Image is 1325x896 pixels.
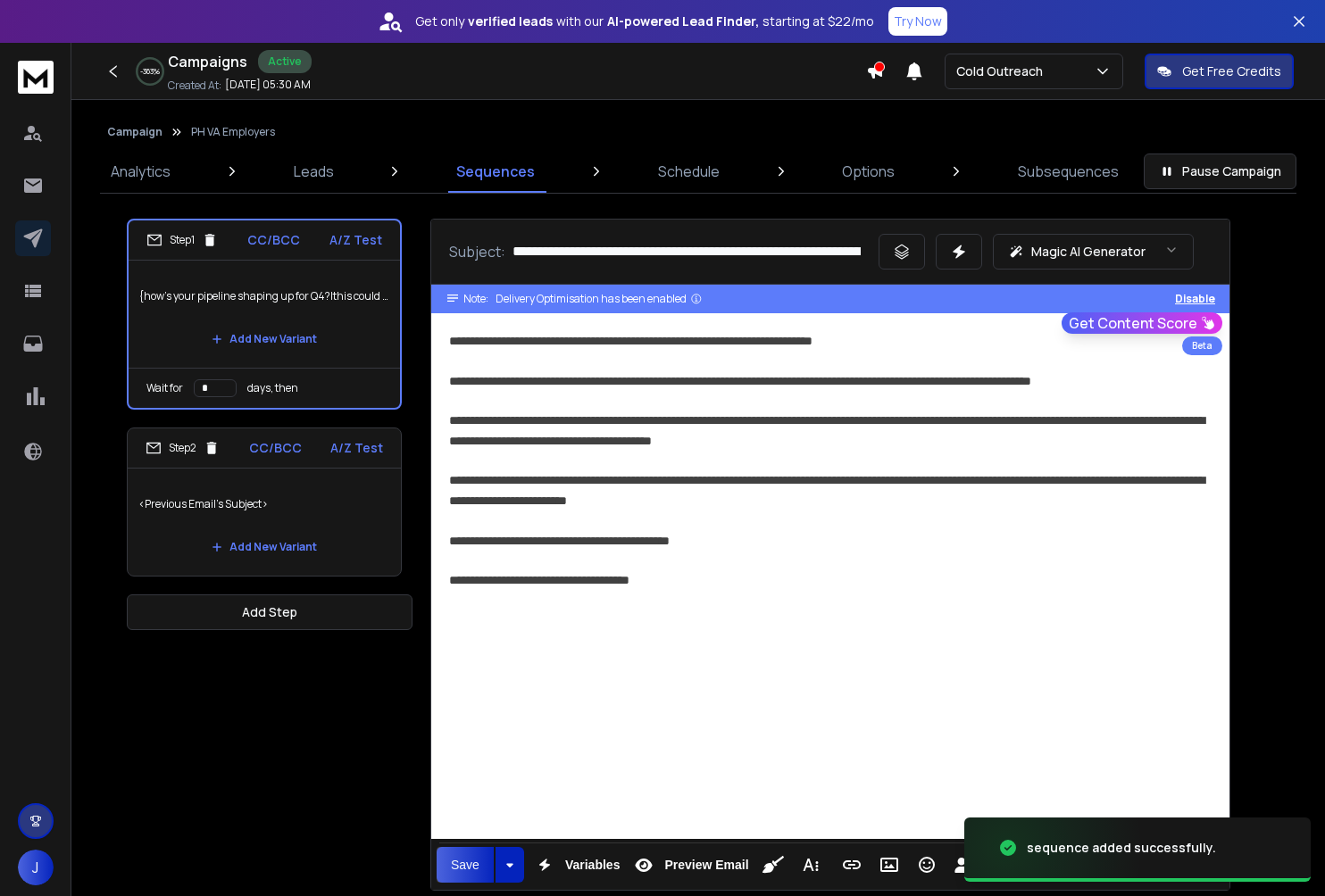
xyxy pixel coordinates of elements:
[247,381,298,395] p: days, then
[1007,150,1129,193] a: Subsequences
[283,150,345,193] a: Leads
[1182,336,1222,355] div: Beta
[146,232,218,248] div: Step 1
[658,161,720,182] p: Schedule
[1145,54,1294,89] button: Get Free Credits
[1027,839,1216,857] div: sequence added successfully.
[446,150,546,193] a: Sequences
[463,292,488,306] span: Note:
[528,847,624,883] button: Variables
[107,125,162,139] button: Campaign
[127,427,402,577] li: Step2CC/BCCA/Z Test<Previous Email's Subject>Add New Variant
[607,12,759,30] strong: AI-powered Lead Finder,
[437,847,494,883] button: Save
[139,271,389,321] p: {how's your pipeline shaping up for Q4?|this could work|had to flag this...}
[294,161,334,182] p: Leads
[168,51,247,72] h1: Campaigns
[1018,161,1119,182] p: Subsequences
[496,292,703,306] div: Delivery Optimisation has been enabled
[415,12,874,30] p: Get only with our starting at $22/mo
[146,381,183,395] p: Wait for
[1175,292,1215,306] button: Disable
[329,231,382,249] p: A/Z Test
[910,847,944,883] button: Emoticons
[247,231,300,249] p: CC/BCC
[1144,153,1296,189] button: Pause Campaign
[872,847,906,883] button: Insert Image (⌘P)
[100,150,181,193] a: Analytics
[627,847,752,883] button: Preview Email
[894,12,942,30] p: Try Now
[18,850,54,885] button: J
[127,219,402,410] li: Step1CC/BCCA/Z Test{how's your pipeline shaping up for Q4?|this could work|had to flag this...}Ad...
[258,50,312,73] div: Active
[835,847,869,883] button: Insert Link (⌘K)
[831,150,905,193] a: Options
[18,61,54,94] img: logo
[647,150,730,193] a: Schedule
[993,234,1194,270] button: Magic AI Generator
[146,440,220,456] div: Step 2
[191,125,275,139] p: PH VA Employers
[140,66,160,77] p: -363 %
[956,62,1050,80] p: Cold Outreach
[456,161,535,182] p: Sequences
[888,7,947,36] button: Try Now
[947,847,981,883] button: Insert Unsubscribe Link
[330,439,383,457] p: A/Z Test
[197,321,331,357] button: Add New Variant
[842,161,895,182] p: Options
[468,12,553,30] strong: verified leads
[168,79,221,93] p: Created At:
[1062,312,1222,334] button: Get Content Score
[1031,243,1146,261] p: Magic AI Generator
[249,439,302,457] p: CC/BCC
[661,858,752,873] span: Preview Email
[225,78,311,92] p: [DATE] 05:30 AM
[562,858,624,873] span: Variables
[449,241,505,262] p: Subject:
[111,161,171,182] p: Analytics
[127,594,412,630] button: Add Step
[794,847,828,883] button: More Text
[1182,62,1281,80] p: Get Free Credits
[138,479,390,529] p: <Previous Email's Subject>
[197,529,331,565] button: Add New Variant
[756,847,790,883] button: Clean HTML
